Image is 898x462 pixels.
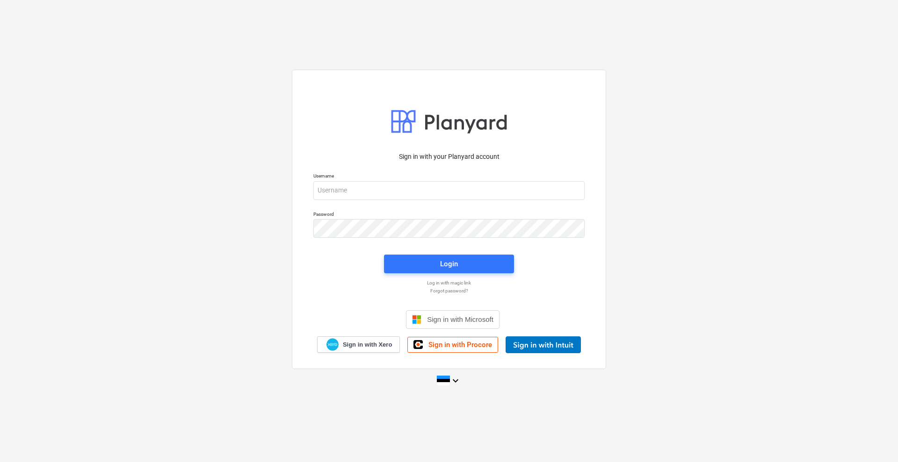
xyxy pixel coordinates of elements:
button: Login [384,255,514,273]
img: Microsoft logo [412,315,421,324]
a: Log in with magic link [309,280,589,286]
i: keyboard_arrow_down [450,375,461,386]
span: Sign in with Procore [428,341,492,349]
p: Sign in with your Planyard account [313,152,585,162]
span: Sign in with Microsoft [427,315,493,323]
a: Sign in with Procore [407,337,498,353]
div: Login [440,258,458,270]
a: Sign in with Xero [317,336,400,353]
a: Forgot password? [309,288,589,294]
p: Password [313,211,585,219]
p: Username [313,173,585,181]
span: Sign in with Xero [343,341,392,349]
input: Username [313,181,585,200]
img: Xero logo [326,338,339,351]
